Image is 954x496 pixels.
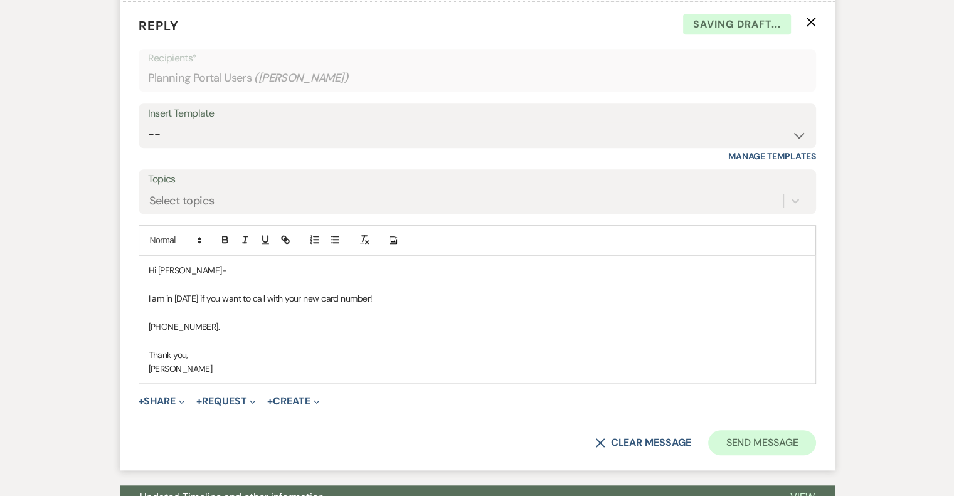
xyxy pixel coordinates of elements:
span: + [196,396,202,406]
span: ( [PERSON_NAME] ) [254,70,348,87]
p: Recipients* [148,50,807,66]
span: + [267,396,273,406]
div: Planning Portal Users [148,66,807,90]
span: Reply [139,18,179,34]
p: [PERSON_NAME] [149,362,806,376]
div: Insert Template [148,105,807,123]
a: Manage Templates [728,150,816,162]
button: Send Message [708,430,815,455]
p: I am in [DATE] if you want to call with your new card number! [149,292,806,305]
button: Clear message [595,438,691,448]
button: Share [139,396,186,406]
button: Create [267,396,319,406]
button: Request [196,396,256,406]
p: [PHONE_NUMBER]. [149,320,806,334]
span: + [139,396,144,406]
label: Topics [148,171,807,189]
p: Thank you, [149,348,806,362]
span: Saving draft... [683,14,791,35]
p: Hi [PERSON_NAME]- [149,263,806,277]
div: Select topics [149,193,215,209]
